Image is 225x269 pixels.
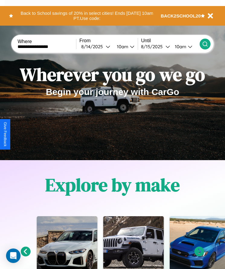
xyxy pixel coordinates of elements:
[114,44,130,49] div: 10am
[170,43,200,50] button: 10am
[18,39,76,44] label: Where
[79,38,138,43] label: From
[172,44,188,49] div: 10am
[3,122,7,147] div: Give Feedback
[45,172,180,197] h1: Explore by make
[13,9,161,23] button: Back to School savings of 20% in select cities! Ends [DATE] 10am PT.Use code:
[79,43,112,50] button: 8/14/2025
[141,44,166,49] div: 8 / 15 / 2025
[6,248,21,263] div: Open Intercom Messenger
[141,38,200,43] label: Until
[81,44,106,49] div: 8 / 14 / 2025
[112,43,138,50] button: 10am
[161,13,201,18] b: BACK2SCHOOL20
